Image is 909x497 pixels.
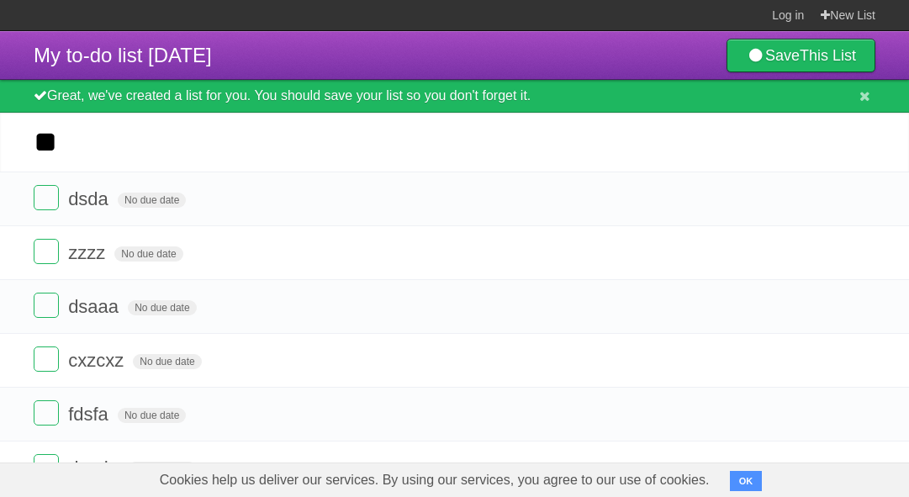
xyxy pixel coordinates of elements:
[34,454,59,479] label: Done
[34,44,212,66] span: My to-do list [DATE]
[34,293,59,318] label: Done
[118,408,186,423] span: No due date
[128,300,196,315] span: No due date
[800,47,856,64] b: This List
[68,404,113,425] span: fdsfa
[34,346,59,372] label: Done
[68,242,109,263] span: zzzz
[133,354,201,369] span: No due date
[68,457,123,478] span: dsada
[118,193,186,208] span: No due date
[34,185,59,210] label: Done
[68,350,128,371] span: cxzcxz
[114,246,182,262] span: No due date
[730,471,763,491] button: OK
[34,239,59,264] label: Done
[68,296,123,317] span: dsaaa
[68,188,113,209] span: dsda
[34,400,59,426] label: Done
[143,463,727,497] span: Cookies help us deliver our services. By using our services, you agree to our use of cookies.
[727,39,875,72] a: SaveThis List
